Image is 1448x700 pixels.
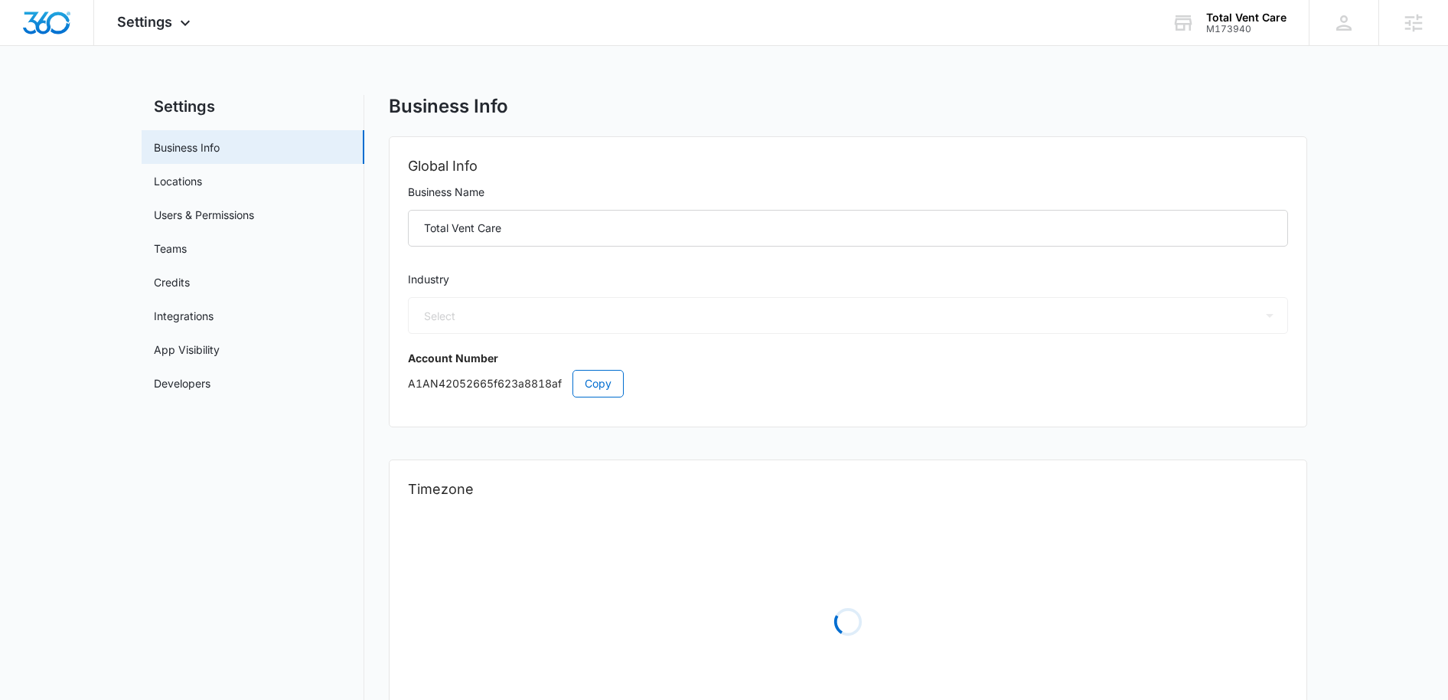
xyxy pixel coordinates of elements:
[117,14,172,30] span: Settings
[408,155,1288,177] h2: Global Info
[389,95,508,118] h1: Business Info
[154,308,214,324] a: Integrations
[154,375,210,391] a: Developers
[154,139,220,155] a: Business Info
[585,375,611,392] span: Copy
[154,173,202,189] a: Locations
[154,342,220,358] a: App Visibility
[408,370,1288,397] p: A1AN42052665f623a8818af
[142,95,364,118] h2: Settings
[408,271,1288,288] label: Industry
[408,352,498,365] strong: Account Number
[572,370,624,397] button: Copy
[154,240,187,257] a: Teams
[1206,11,1287,24] div: account name
[408,184,1288,201] label: Business Name
[408,479,1288,500] h2: Timezone
[154,207,254,223] a: Users & Permissions
[154,274,190,290] a: Credits
[1206,24,1287,34] div: account id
